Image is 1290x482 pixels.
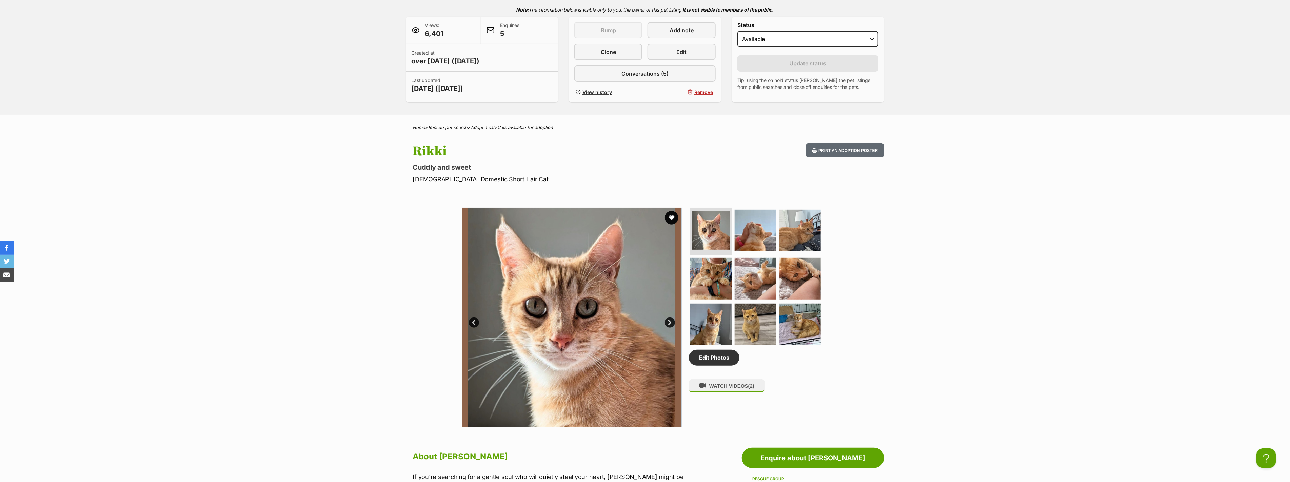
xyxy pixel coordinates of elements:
[670,26,694,34] span: Add note
[735,258,776,300] img: Photo of Rikki
[413,175,700,184] p: [DEMOGRAPHIC_DATA] Domestic Short Hair Cat
[412,56,479,66] span: over [DATE] ([DATE])
[412,50,479,66] p: Created at:
[748,383,754,389] span: (2)
[694,89,713,96] span: Remove
[462,208,682,427] img: Photo of Rikki
[742,448,884,468] a: Enquire about [PERSON_NAME]
[735,304,776,345] img: Photo of Rikki
[429,124,468,130] a: Rescue pet search
[601,26,616,34] span: Bump
[498,124,553,130] a: Cats available for adoption
[516,7,529,13] strong: Note:
[574,87,642,97] a: View history
[690,258,732,300] img: Photo of Rikki
[648,22,715,38] a: Add note
[425,29,443,38] span: 6,401
[737,55,879,72] button: Update status
[621,70,669,78] span: Conversations (5)
[1256,448,1276,468] iframe: Help Scout Beacon - Open
[413,449,693,464] h2: About [PERSON_NAME]
[683,7,774,13] strong: It is not visible to members of the public.
[406,3,884,17] p: The information below is visible only to you, the owner of this pet listing.
[790,59,827,68] span: Update status
[469,317,479,328] a: Prev
[413,124,425,130] a: Home
[692,211,730,250] img: Photo of Rikki
[779,210,821,251] img: Photo of Rikki
[574,22,642,38] button: Bump
[582,89,612,96] span: View history
[648,44,715,60] a: Edit
[412,77,463,93] p: Last updated:
[806,143,884,157] button: Print an adoption poster
[735,210,776,251] img: Photo of Rikki
[413,162,700,172] p: Cuddly and sweet
[601,48,616,56] span: Clone
[753,476,873,482] div: Rescue group
[737,77,879,91] p: Tip: using the on hold status [PERSON_NAME] the pet listings from public searches and close off e...
[574,65,716,82] a: Conversations (5)
[689,379,765,392] button: WATCH VIDEOS(2)
[681,208,901,427] img: Photo of Rikki
[665,317,675,328] a: Next
[413,143,700,159] h1: Rikki
[425,22,443,38] p: Views:
[648,87,715,97] button: Remove
[779,258,821,300] img: Photo of Rikki
[690,304,732,345] img: Photo of Rikki
[396,125,894,130] div: > > >
[500,22,521,38] p: Enquiries:
[665,211,678,225] button: favourite
[737,22,879,28] label: Status
[412,84,463,93] span: [DATE] ([DATE])
[677,48,687,56] span: Edit
[471,124,495,130] a: Adopt a cat
[500,29,521,38] span: 5
[779,304,821,345] img: Photo of Rikki
[689,350,739,365] a: Edit Photos
[574,44,642,60] a: Clone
